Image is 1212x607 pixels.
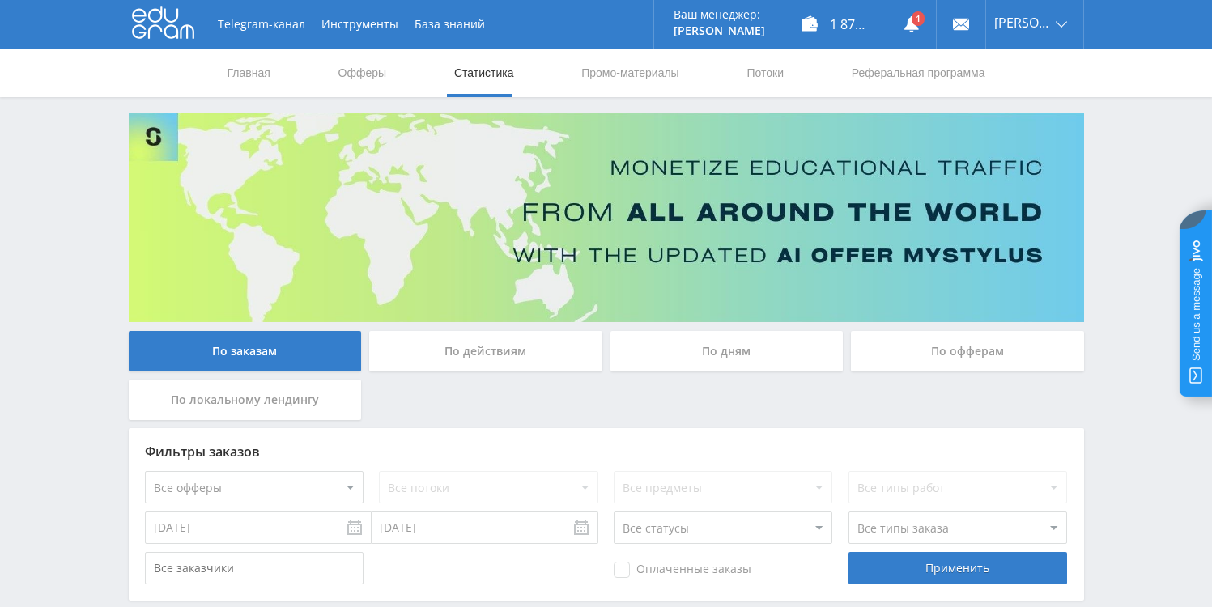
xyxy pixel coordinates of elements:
[145,552,364,584] input: Все заказчики
[848,552,1067,584] div: Применить
[674,24,765,37] p: [PERSON_NAME]
[226,49,272,97] a: Главная
[994,16,1051,29] span: [PERSON_NAME]
[145,444,1068,459] div: Фильтры заказов
[129,380,362,420] div: По локальному лендингу
[337,49,389,97] a: Офферы
[369,331,602,371] div: По действиям
[850,49,987,97] a: Реферальная программа
[453,49,516,97] a: Статистика
[129,331,362,371] div: По заказам
[610,331,844,371] div: По дням
[674,8,765,21] p: Ваш менеджер:
[129,113,1084,322] img: Banner
[580,49,680,97] a: Промо-материалы
[614,562,751,578] span: Оплаченные заказы
[745,49,785,97] a: Потоки
[851,331,1084,371] div: По офферам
